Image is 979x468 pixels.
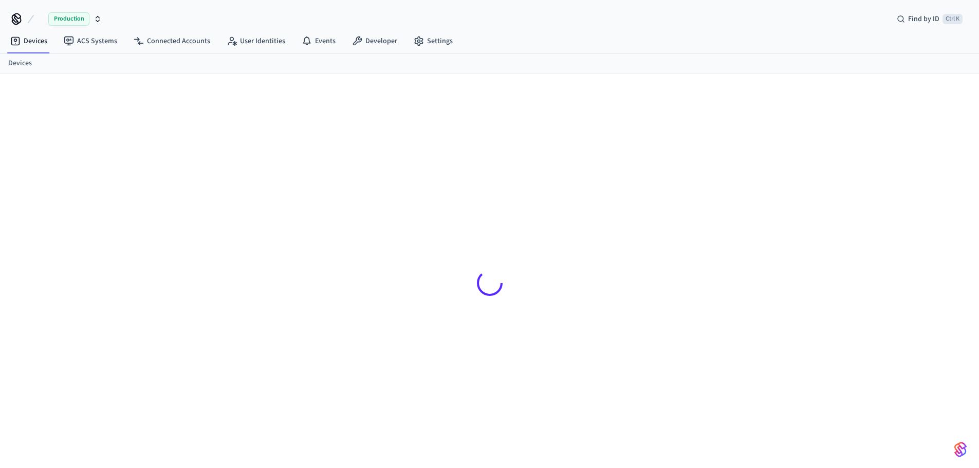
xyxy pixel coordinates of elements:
img: SeamLogoGradient.69752ec5.svg [954,441,967,458]
a: Settings [405,32,461,50]
a: User Identities [218,32,293,50]
span: Find by ID [908,14,939,24]
div: Find by IDCtrl K [889,10,971,28]
a: Connected Accounts [125,32,218,50]
a: ACS Systems [56,32,125,50]
a: Devices [8,58,32,69]
a: Developer [344,32,405,50]
span: Production [48,12,89,26]
a: Devices [2,32,56,50]
span: Ctrl K [943,14,963,24]
a: Events [293,32,344,50]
